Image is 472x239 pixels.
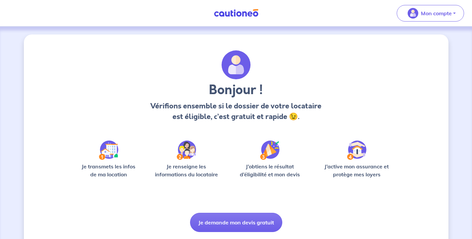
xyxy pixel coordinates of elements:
[151,162,222,178] p: Je renseigne les informations du locataire
[397,5,464,22] button: illu_account_valid_menu.svgMon compte
[233,162,307,178] p: J’obtiens le résultat d’éligibilité et mon devis
[149,82,323,98] h3: Bonjour !
[421,9,452,17] p: Mon compte
[177,141,196,160] img: /static/c0a346edaed446bb123850d2d04ad552/Step-2.svg
[408,8,418,19] img: illu_account_valid_menu.svg
[77,162,140,178] p: Je transmets les infos de ma location
[99,141,118,160] img: /static/90a569abe86eec82015bcaae536bd8e6/Step-1.svg
[222,50,251,80] img: archivate
[190,213,282,232] button: Je demande mon devis gratuit
[149,101,323,122] p: Vérifions ensemble si le dossier de votre locataire est éligible, c’est gratuit et rapide 😉.
[318,162,395,178] p: J’active mon assurance et protège mes loyers
[211,9,261,17] img: Cautioneo
[260,141,280,160] img: /static/f3e743aab9439237c3e2196e4328bba9/Step-3.svg
[347,141,367,160] img: /static/bfff1cf634d835d9112899e6a3df1a5d/Step-4.svg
